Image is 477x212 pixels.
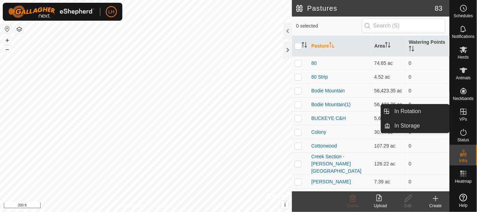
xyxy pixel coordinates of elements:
[3,45,11,53] button: –
[372,111,406,125] td: 5,644.55 ac
[372,125,406,139] td: 30.44 ac
[459,203,468,208] span: Help
[395,107,421,115] span: In Rotation
[456,76,471,80] span: Animals
[311,102,351,107] a: Bodie Mountain(1)
[435,3,443,13] span: 83
[422,203,449,209] div: Create
[311,88,345,93] a: Bodie Mountain
[459,159,467,163] span: Infra
[406,98,449,111] td: 0
[406,70,449,84] td: 0
[381,119,449,133] li: In Storage
[372,189,406,202] td: 1.88 ac
[311,115,346,121] a: BUCKEYE C&H
[372,139,406,153] td: 107.29 ac
[372,98,406,111] td: 56,422.76 ac
[406,175,449,189] td: 0
[311,179,351,184] a: [PERSON_NAME]
[453,97,474,101] span: Neckbands
[296,22,362,30] span: 0 selected
[119,203,145,209] a: Privacy Policy
[406,56,449,70] td: 0
[455,179,472,183] span: Heatmap
[459,117,467,121] span: VPs
[390,104,449,118] a: In Rotation
[406,84,449,98] td: 0
[281,201,289,209] button: i
[372,36,406,57] th: Area
[372,56,406,70] td: 74.65 ac
[3,25,11,33] button: Reset Map
[372,175,406,189] td: 7.39 ac
[302,43,307,49] p-sorticon: Activate to sort
[311,129,326,135] a: Colony
[311,74,328,80] a: 80 Strip
[153,203,173,209] a: Contact Us
[284,202,286,208] span: i
[296,4,435,12] h2: Pastures
[3,36,11,44] button: +
[409,47,414,52] p-sorticon: Activate to sort
[457,138,469,142] span: Status
[452,34,475,39] span: Notifications
[406,153,449,175] td: 0
[406,36,449,57] th: Watering Points
[372,84,406,98] td: 56,423.35 ac
[458,55,469,59] span: Herds
[367,203,394,209] div: Upload
[329,43,335,49] p-sorticon: Activate to sort
[385,43,390,49] p-sorticon: Activate to sort
[450,191,477,210] a: Help
[394,203,422,209] div: Edit
[406,189,449,202] td: 0
[395,122,420,130] span: In Storage
[362,19,445,33] input: Search (S)
[372,70,406,84] td: 4.52 ac
[390,119,449,133] a: In Storage
[311,154,362,174] a: Creek Section - [PERSON_NAME][GEOGRAPHIC_DATA]
[381,104,449,118] li: In Rotation
[8,6,94,18] img: Gallagher Logo
[311,60,317,66] a: 80
[15,25,23,33] button: Map Layers
[347,203,359,208] span: Delete
[311,143,337,149] a: Cottonwood
[454,14,473,18] span: Schedules
[406,139,449,153] td: 0
[308,36,372,57] th: Pasture
[108,8,114,16] span: LH
[372,153,406,175] td: 126.22 ac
